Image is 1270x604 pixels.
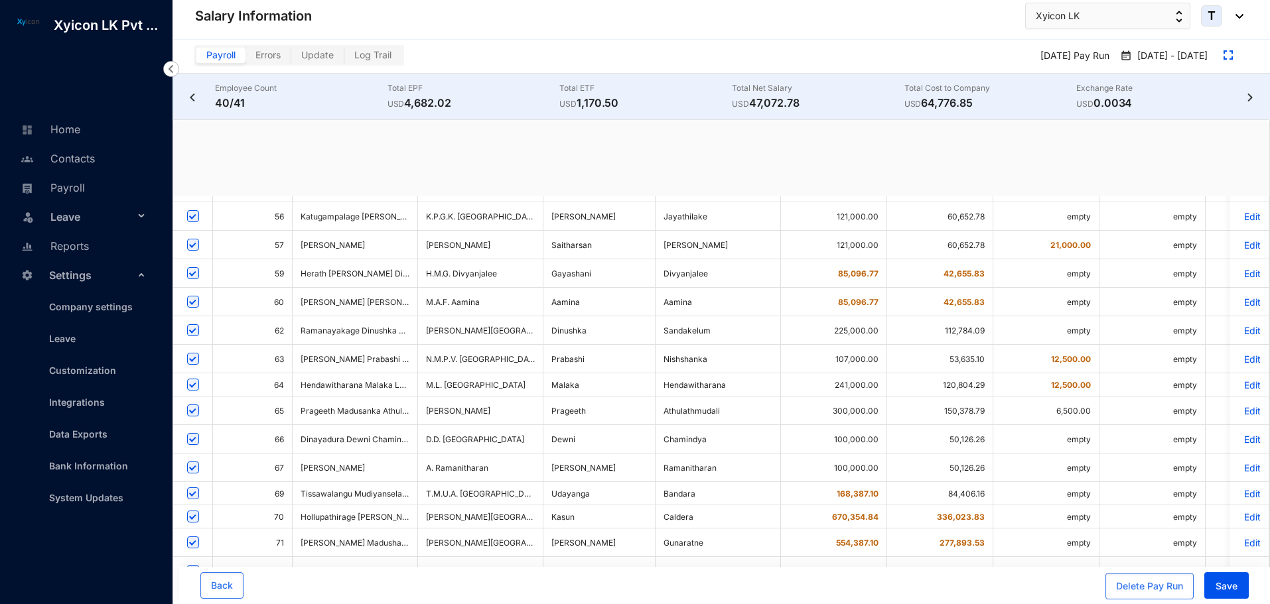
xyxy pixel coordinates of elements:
p: USD [559,97,577,111]
td: 62 [213,316,293,345]
td: 66 [213,425,293,453]
p: Employee Count [215,82,388,95]
td: Malaka [543,373,656,396]
a: Contacts [17,152,95,165]
span: Back [211,579,233,592]
p: Edit [1237,325,1261,336]
td: 65 [213,396,293,425]
a: Customization [38,365,116,376]
td: M.L. [GEOGRAPHIC_DATA] [418,373,543,396]
span: 85,096.77 [838,297,879,307]
td: 53,635.10 [887,345,993,373]
td: empty [1099,316,1206,345]
td: 71 [213,528,293,557]
a: Home [17,123,80,136]
td: Bandara [656,482,781,505]
td: Saitharsan [543,231,656,259]
a: Edit [1237,511,1261,522]
td: 100,000.00 [781,425,887,453]
span: 168,387.10 [837,489,879,499]
a: Leave [38,333,76,344]
td: Divyanjalee [656,259,781,288]
p: Exchange Rate [1076,82,1249,95]
td: empty [1099,202,1206,231]
a: Reports [17,239,89,253]
td: 84,406.16 [887,482,993,505]
td: 241,000.00 [781,373,887,396]
a: Bank Information [38,460,128,471]
p: 1,170.50 [559,95,732,111]
a: Edit [1237,296,1261,308]
td: empty [1099,528,1206,557]
span: Log Trail [354,49,391,60]
img: report-unselected.e6a6b4230fc7da01f883.svg [21,241,33,253]
td: 120,804.29 [887,373,993,396]
td: empty [993,528,1099,557]
a: Integrations [38,396,105,408]
td: empty [1099,345,1206,373]
img: payroll-unselected.b590312f920e76f0c668.svg [21,182,33,194]
td: Caldera [656,505,781,528]
td: 50,126.26 [887,425,993,453]
a: Company settings [38,301,133,312]
td: Sandakelum [656,316,781,345]
p: Total EPF [388,82,560,95]
td: [PERSON_NAME] [543,453,656,482]
span: 670,354.84 [832,512,879,522]
span: [PERSON_NAME] [301,240,365,250]
img: expand.44ba77930b780aef2317a7ddddf64422.svg [1224,50,1233,60]
img: chevron-right-black.d76562a91e70cdd25423736488a1c58a.svg [1243,93,1257,101]
td: 6,500.00 [993,396,1099,425]
td: [PERSON_NAME] [543,528,656,557]
td: 60,652.78 [887,231,993,259]
p: USD [732,97,749,111]
a: Edit [1237,488,1261,499]
a: Edit [1237,268,1261,279]
span: Dinayadura Dewni Chamindya [301,434,415,444]
p: Total ETF [559,82,732,95]
a: Edit [1237,353,1261,365]
p: Salary Information [195,7,312,25]
td: 115,290.40 [887,557,993,585]
td: 67 [213,453,293,482]
p: 40/41 [215,95,388,111]
td: Gayashani [543,259,656,288]
a: Edit [1237,566,1261,577]
td: K.P.G.K. [GEOGRAPHIC_DATA] [418,202,543,231]
img: settings-unselected.1febfda315e6e19643a1.svg [21,269,33,281]
span: 42,655.83 [944,269,985,278]
img: people-unselected.118708e94b43a90eceab.svg [21,153,33,165]
p: Edit [1237,537,1261,548]
span: [PERSON_NAME] [301,463,409,473]
td: 60,652.78 [887,202,993,231]
td: empty [993,288,1099,316]
td: 100,000.00 [781,453,887,482]
td: 230,000.00 [781,557,887,585]
span: Ramanayakage Dinushka Sandakelum [301,326,446,335]
td: H.M.G. Divyanjalee [418,259,543,288]
p: Edit [1237,239,1261,251]
div: Delete Pay Run [1116,579,1183,593]
span: Xyicon LK [1036,9,1080,23]
a: Edit [1237,405,1261,416]
p: USD [904,97,922,111]
span: [PERSON_NAME] [301,566,365,576]
td: empty [1099,453,1206,482]
img: dropdown-black.8e83cc76930a90b1a4fdb6d089b7bf3a.svg [1229,14,1243,19]
button: Back [200,572,244,599]
td: 69 [213,482,293,505]
p: Xyicon LK Pvt ... [43,16,169,34]
li: Payroll [11,172,157,202]
td: Nishshanka [656,345,781,373]
td: 112,784.09 [887,316,993,345]
p: Total Cost to Company [904,82,1077,95]
span: 42,655.83 [944,297,985,307]
span: 554,387.10 [836,538,879,548]
td: empty [1099,259,1206,288]
td: Ramanitharan [656,453,781,482]
td: 7,500.00 [993,557,1099,585]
